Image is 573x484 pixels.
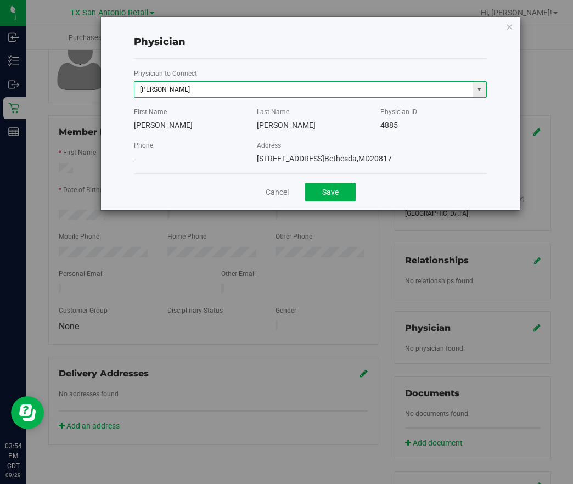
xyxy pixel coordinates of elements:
[134,69,197,78] label: Physician to Connect
[11,396,44,429] iframe: Resource center
[134,107,167,117] label: First Name
[357,154,358,163] span: ,
[257,140,281,150] label: Address
[324,154,357,163] span: Bethesda
[257,107,289,117] label: Last Name
[134,82,473,97] input: Search physician name
[134,36,186,48] span: Physician
[134,140,153,150] label: Phone
[266,187,289,198] a: Cancel
[134,153,240,165] div: -
[370,154,392,163] span: 20817
[305,183,356,201] button: Save
[473,82,486,97] span: select
[380,120,487,131] div: 4885
[257,154,324,163] span: [STREET_ADDRESS]
[257,120,363,131] div: [PERSON_NAME]
[134,120,240,131] div: [PERSON_NAME]
[380,107,417,117] label: Physician ID
[357,154,370,163] span: MD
